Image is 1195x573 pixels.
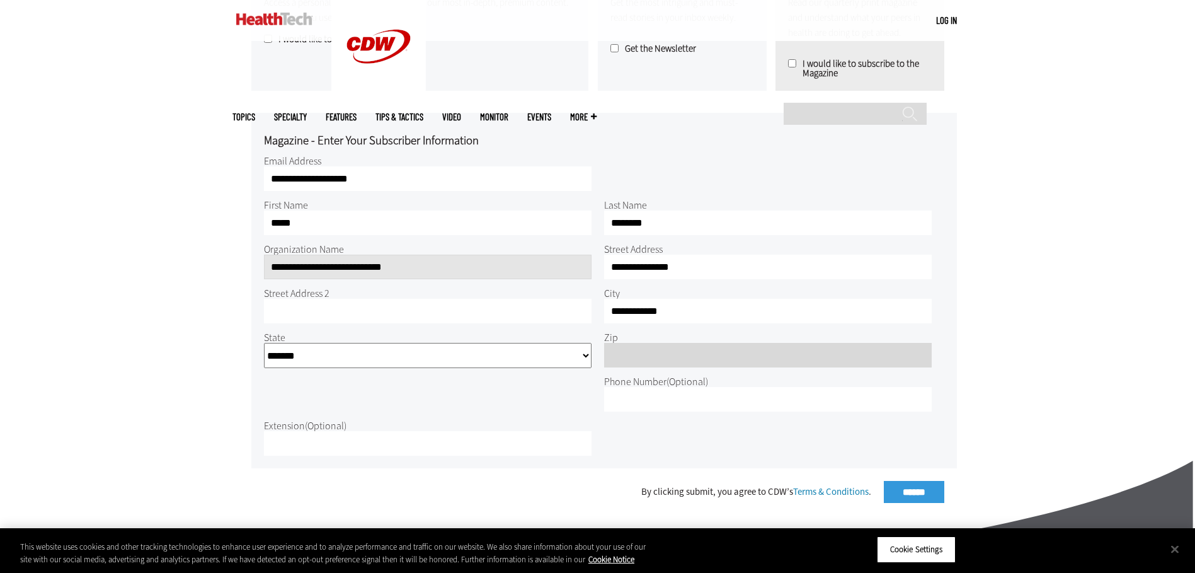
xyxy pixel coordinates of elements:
[570,112,597,122] span: More
[877,536,956,563] button: Cookie Settings
[264,135,479,147] h3: Magazine - Enter Your Subscriber Information
[264,243,344,256] label: Organization Name
[305,419,346,432] span: (Optional)
[326,112,357,122] a: Features
[604,331,618,344] label: Zip
[604,375,708,388] label: Phone Number
[1161,535,1189,563] button: Close
[527,112,551,122] a: Events
[936,14,957,26] a: Log in
[20,541,657,565] div: This website uses cookies and other tracking technologies to enhance user experience and to analy...
[264,154,321,168] label: Email Address
[588,554,634,565] a: More information about your privacy
[274,112,307,122] span: Specialty
[232,112,255,122] span: Topics
[442,112,461,122] a: Video
[936,14,957,27] div: User menu
[331,83,426,96] a: CDW
[264,419,346,432] label: Extension
[236,13,312,25] img: Home
[641,487,871,497] div: By clicking submit, you agree to CDW’s .
[264,287,329,300] label: Street Address 2
[264,199,308,212] label: First Name
[375,112,423,122] a: Tips & Tactics
[604,199,647,212] label: Last Name
[793,485,869,498] a: Terms & Conditions
[480,112,508,122] a: MonITor
[264,331,285,344] label: State
[666,375,708,388] span: (Optional)
[604,287,620,300] label: City
[604,243,663,256] label: Street Address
